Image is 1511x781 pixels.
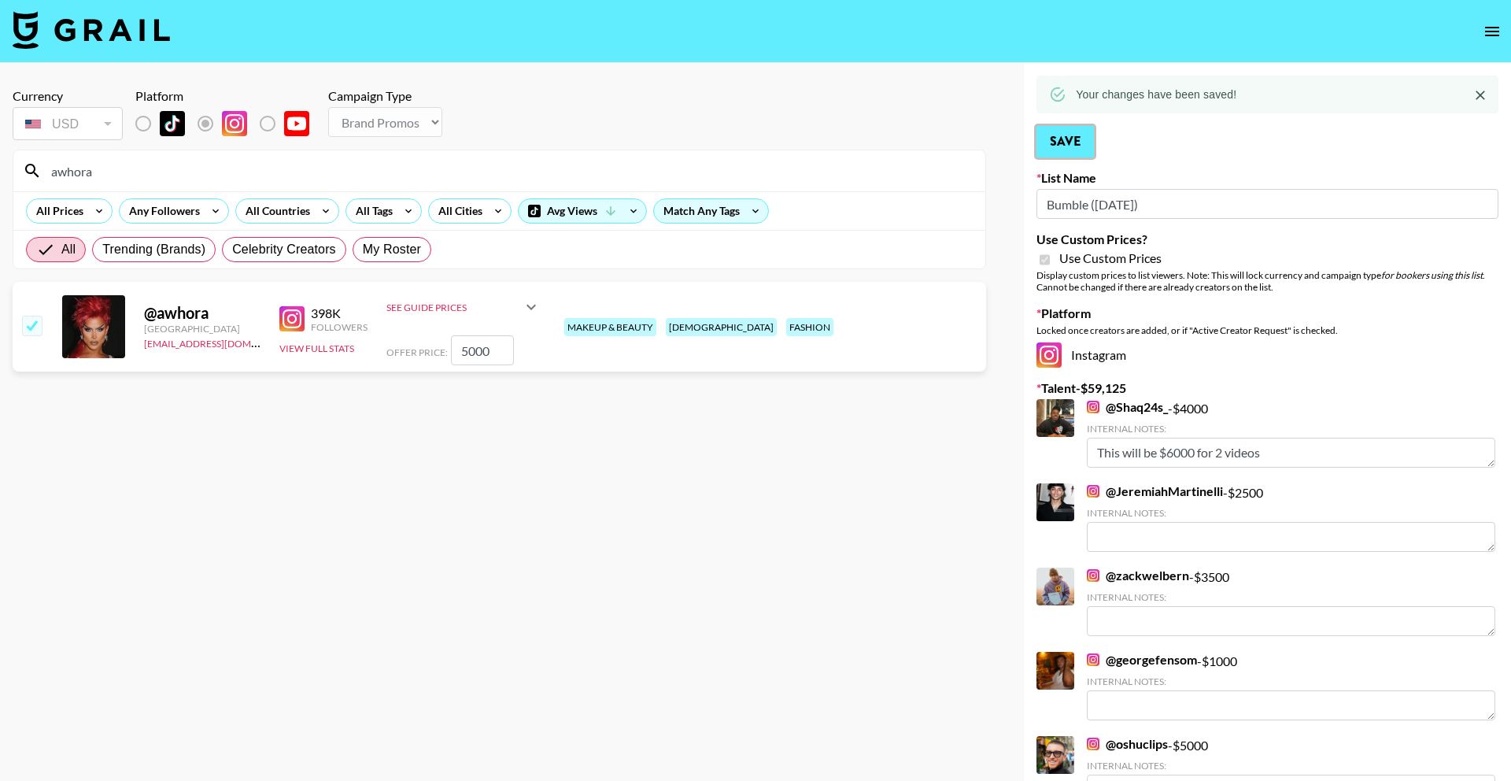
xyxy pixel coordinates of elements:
[1087,569,1099,582] img: Instagram
[279,306,305,331] img: Instagram
[1087,653,1099,666] img: Instagram
[1036,305,1498,321] label: Platform
[1087,399,1495,468] div: - $ 4000
[1087,507,1495,519] div: Internal Notes:
[144,335,302,350] a: [EMAIL_ADDRESS][DOMAIN_NAME]
[1087,676,1495,687] div: Internal Notes:
[1036,342,1062,368] img: Instagram
[16,110,120,138] div: USD
[236,199,313,223] div: All Countries
[13,11,170,49] img: Grail Talent
[1087,399,1168,415] a: @Shaq24s_
[1036,380,1498,396] label: Talent - $ 59,125
[160,111,185,136] img: TikTok
[1087,738,1099,750] img: Instagram
[1036,342,1498,368] div: Instagram
[311,321,368,333] div: Followers
[1381,269,1483,281] em: for bookers using this list
[654,199,768,223] div: Match Any Tags
[232,240,336,259] span: Celebrity Creators
[328,88,442,104] div: Campaign Type
[13,88,123,104] div: Currency
[1087,652,1197,668] a: @georgefensom
[1087,568,1189,583] a: @zackwelbern
[564,318,656,336] div: makeup & beauty
[1087,568,1495,636] div: - $ 3500
[311,305,368,321] div: 398K
[786,318,833,336] div: fashion
[1059,250,1162,266] span: Use Custom Prices
[386,288,541,326] div: See Guide Prices
[144,303,260,323] div: @ awhora
[1087,423,1495,435] div: Internal Notes:
[519,199,646,223] div: Avg Views
[1469,83,1492,107] button: Close
[1036,170,1498,186] label: List Name
[279,342,354,354] button: View Full Stats
[666,318,777,336] div: [DEMOGRAPHIC_DATA]
[13,104,123,143] div: Currency is locked to USD
[222,111,247,136] img: Instagram
[451,335,514,365] input: 5,000
[61,240,76,259] span: All
[1076,80,1236,109] div: Your changes have been saved!
[346,199,396,223] div: All Tags
[1036,269,1498,293] div: Display custom prices to list viewers. Note: This will lock currency and campaign type . Cannot b...
[1087,760,1495,772] div: Internal Notes:
[1087,736,1168,752] a: @oshuclips
[429,199,486,223] div: All Cities
[1036,231,1498,247] label: Use Custom Prices?
[1087,438,1495,468] textarea: This will be $6000 for 2 videos
[1087,652,1495,720] div: - $ 1000
[1087,401,1099,413] img: Instagram
[1036,324,1498,336] div: Locked once creators are added, or if "Active Creator Request" is checked.
[27,199,87,223] div: All Prices
[363,240,421,259] span: My Roster
[1087,483,1495,552] div: - $ 2500
[135,107,322,140] div: List locked to Instagram.
[1087,483,1223,499] a: @JeremiahMartinelli
[120,199,203,223] div: Any Followers
[135,88,322,104] div: Platform
[1087,591,1495,603] div: Internal Notes:
[144,323,260,335] div: [GEOGRAPHIC_DATA]
[1036,126,1094,157] button: Save
[386,302,522,313] div: See Guide Prices
[1476,16,1508,47] button: open drawer
[102,240,205,259] span: Trending (Brands)
[1087,485,1099,498] img: Instagram
[386,346,448,358] span: Offer Price:
[284,111,309,136] img: YouTube
[42,158,976,183] input: Search by User Name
